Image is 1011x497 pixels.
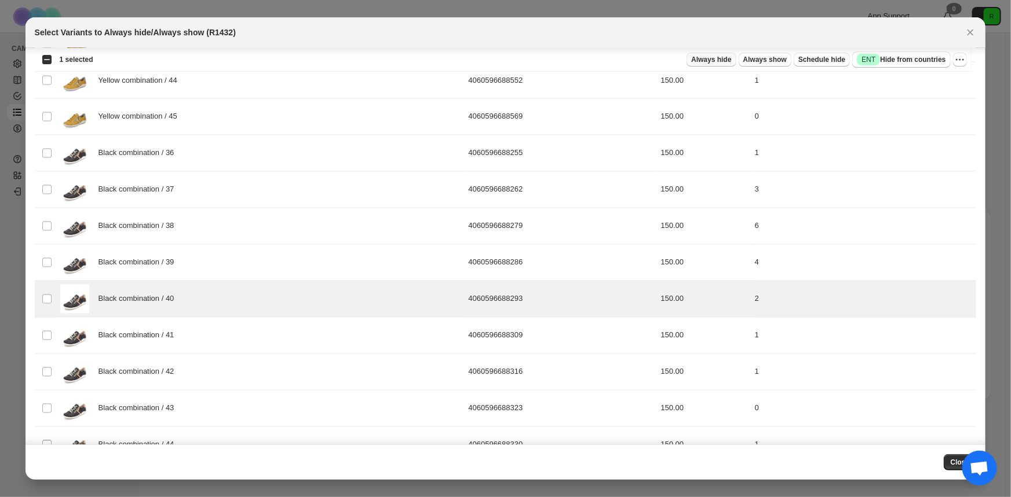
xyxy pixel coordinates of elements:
td: 150.00 [658,99,751,135]
span: Yellow combination / 44 [98,75,184,86]
td: 4060596688255 [465,135,657,172]
td: 150.00 [658,135,751,172]
button: Always hide [687,53,736,67]
td: 6 [751,208,977,245]
img: R1432-01-125-a1_d1abbc67-1122-45d8-8b3c-9ce953309bbc.jpg [60,248,89,277]
button: Always show [739,53,791,67]
td: 4060596688293 [465,281,657,318]
span: Hide from countries [857,54,946,65]
td: 4060596688323 [465,391,657,427]
span: Schedule hide [798,55,845,64]
td: 4 [751,245,977,281]
button: Close [944,454,977,470]
img: R1432-01-125-a1_d1abbc67-1122-45d8-8b3c-9ce953309bbc.jpg [60,285,89,314]
button: SuccessENTHide from countries [852,51,950,68]
td: 2 [751,281,977,318]
button: More actions [953,53,967,67]
span: Black combination / 42 [98,366,181,378]
span: Black combination / 39 [98,257,181,268]
td: 1 [751,427,977,463]
td: 3 [751,172,977,208]
span: Black combination / 41 [98,330,181,341]
td: 150.00 [658,427,751,463]
span: Black combination / 40 [98,293,181,305]
span: Always show [743,55,787,64]
td: 4060596688569 [465,99,657,135]
img: R1432-01-125-a1_d1abbc67-1122-45d8-8b3c-9ce953309bbc.jpg [60,430,89,459]
td: 0 [751,391,977,427]
img: R1432-01-125-a1_d1abbc67-1122-45d8-8b3c-9ce953309bbc.jpg [60,394,89,423]
td: 150.00 [658,245,751,281]
span: Black combination / 38 [98,220,181,232]
button: Close [962,24,979,41]
span: Black combination / 37 [98,184,181,196]
img: R1432-01-125-a1_d1abbc67-1122-45d8-8b3c-9ce953309bbc.jpg [60,175,89,204]
td: 4060596688552 [465,62,657,99]
td: 0 [751,99,977,135]
button: Schedule hide [794,53,850,67]
span: Always hide [691,55,731,64]
td: 4060596688309 [465,318,657,354]
img: R1432-01-125-a1_d1abbc67-1122-45d8-8b3c-9ce953309bbc.jpg [60,358,89,386]
td: 1 [751,62,977,99]
span: 1 selected [60,55,93,64]
img: R1432-68-124-a1.jpg [60,102,89,131]
span: Close [951,458,970,467]
span: Black combination / 43 [98,403,181,414]
td: 150.00 [658,281,751,318]
td: 1 [751,354,977,391]
td: 4060596688330 [465,427,657,463]
img: R1432-68-124-a1.jpg [60,66,89,95]
h2: Select Variants to Always hide/Always show (R1432) [35,27,236,38]
img: R1432-01-125-a1_d1abbc67-1122-45d8-8b3c-9ce953309bbc.jpg [60,212,89,241]
td: 1 [751,318,977,354]
td: 4060596688286 [465,245,657,281]
span: Black combination / 36 [98,148,181,159]
span: Black combination / 44 [98,439,181,451]
td: 150.00 [658,172,751,208]
div: Open chat [962,451,997,485]
span: ENT [862,55,875,64]
td: 1 [751,135,977,172]
span: Yellow combination / 45 [98,111,184,123]
td: 4060596688262 [465,172,657,208]
img: R1432-01-125-a1_d1abbc67-1122-45d8-8b3c-9ce953309bbc.jpg [60,139,89,168]
td: 4060596688316 [465,354,657,391]
td: 150.00 [658,354,751,391]
td: 150.00 [658,208,751,245]
td: 4060596688279 [465,208,657,245]
td: 150.00 [658,62,751,99]
img: R1432-01-125-a1_d1abbc67-1122-45d8-8b3c-9ce953309bbc.jpg [60,321,89,350]
td: 150.00 [658,391,751,427]
td: 150.00 [658,318,751,354]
